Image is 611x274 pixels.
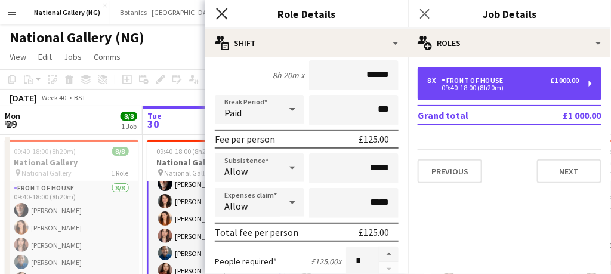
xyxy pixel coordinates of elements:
div: BST [74,93,86,102]
h3: Job Details [408,6,611,21]
span: 1 Role [112,168,129,177]
span: Comms [94,51,121,62]
span: Mon [5,110,20,121]
span: Week 40 [39,93,69,102]
span: 30 [146,117,162,131]
span: 29 [3,117,20,131]
td: £1 000.00 [526,106,601,125]
button: Botanics - [GEOGRAPHIC_DATA] [110,1,227,24]
button: Next [537,159,601,183]
div: 8h 20m x [273,70,304,81]
span: Allow [224,200,248,212]
a: View [5,49,31,64]
div: Front of House [442,76,508,85]
h3: Role Details [205,6,408,21]
div: Fee per person [215,133,275,145]
div: 8 x [427,76,442,85]
button: Previous [418,159,482,183]
h1: National Gallery (NG) [10,29,144,47]
div: [DATE] [10,92,37,104]
h3: National Gallery [5,157,138,168]
span: 8/8 [112,147,129,156]
button: National Gallery (NG) [24,1,110,24]
div: £125.00 x [311,256,341,267]
a: Jobs [59,49,87,64]
span: Edit [38,51,52,62]
span: View [10,51,26,62]
a: Comms [89,49,125,64]
div: Total fee per person [215,226,298,238]
div: £125.00 [359,226,389,238]
span: 8/8 [121,112,137,121]
label: People required [215,256,277,267]
td: Grand total [418,106,526,125]
h3: National Gallery [147,157,281,168]
div: Shift [205,29,408,57]
div: 1 Job [121,122,137,131]
a: Edit [33,49,57,64]
div: £1 000.00 [551,76,579,85]
button: Increase [379,247,399,262]
div: £125.00 [359,133,389,145]
span: Tue [147,110,162,121]
span: 09:40-18:00 (8h20m) [157,147,219,156]
span: Jobs [64,51,82,62]
div: Roles [408,29,611,57]
div: 09:40-18:00 (8h20m) [427,85,579,91]
span: 09:40-18:00 (8h20m) [14,147,76,156]
span: Allow [224,165,248,177]
span: National Gallery [165,168,215,177]
span: National Gallery [22,168,72,177]
span: Paid [224,107,242,119]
